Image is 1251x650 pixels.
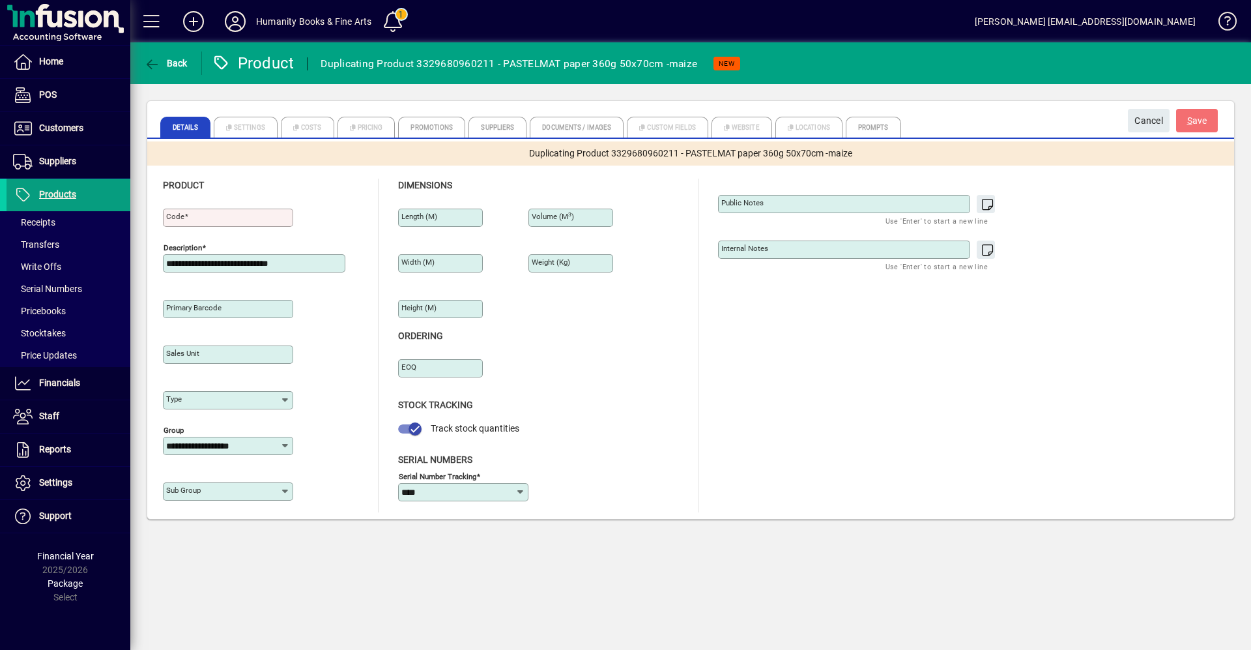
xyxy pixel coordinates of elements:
mat-label: Height (m) [401,303,437,312]
button: Save [1176,109,1218,132]
span: Cancel [1134,110,1163,132]
mat-label: Length (m) [401,212,437,221]
span: Suppliers [39,156,76,166]
span: Track stock quantities [431,423,519,434]
span: Reports [39,444,71,454]
span: Transfers [13,239,59,250]
mat-label: Code [166,212,184,221]
button: Profile [214,10,256,33]
span: Home [39,56,63,66]
mat-hint: Use 'Enter' to start a new line [885,259,988,274]
a: Stocktakes [7,322,130,344]
mat-label: Sales unit [166,349,199,358]
a: Reports [7,434,130,466]
mat-label: Public Notes [721,198,764,207]
span: S [1187,115,1192,126]
mat-label: Serial Number tracking [399,471,476,480]
div: [PERSON_NAME] [EMAIL_ADDRESS][DOMAIN_NAME] [975,11,1196,32]
span: Financials [39,377,80,388]
span: Products [39,189,76,199]
mat-label: Description [164,243,202,252]
a: POS [7,79,130,111]
span: Product [163,180,204,190]
mat-label: Weight (Kg) [532,258,570,267]
mat-label: EOQ [401,362,416,372]
mat-label: Group [164,426,184,435]
a: Staff [7,400,130,433]
span: NEW [719,59,735,68]
span: Price Updates [13,350,77,361]
span: Receipts [13,217,55,228]
span: Customers [39,123,83,133]
span: Dimensions [398,180,452,190]
a: Settings [7,467,130,499]
span: Pricebooks [13,306,66,316]
span: Serial Numbers [13,284,82,294]
span: Ordering [398,331,443,341]
a: Price Updates [7,344,130,366]
span: Serial Numbers [398,454,472,465]
a: Financials [7,367,130,400]
span: Back [144,58,188,68]
mat-label: Type [166,394,182,404]
sup: 3 [568,211,571,218]
a: Transfers [7,233,130,256]
app-page-header-button: Back [130,52,202,75]
span: Stocktakes [13,328,66,338]
a: Receipts [7,211,130,233]
div: Humanity Books & Fine Arts [256,11,372,32]
span: ave [1187,110,1207,132]
mat-label: Sub group [166,486,201,495]
span: Duplicating Product 3329680960211 - PASTELMAT paper 360g 50x70cm -maize [529,147,852,160]
span: POS [39,89,57,100]
a: Home [7,46,130,78]
mat-label: Primary barcode [166,303,222,312]
a: Knowledge Base [1209,3,1235,45]
mat-label: Volume (m ) [532,212,574,221]
a: Write Offs [7,256,130,278]
a: Suppliers [7,145,130,178]
button: Back [141,52,191,75]
span: Package [48,578,83,589]
mat-label: Width (m) [401,258,435,267]
button: Cancel [1128,109,1170,132]
span: Staff [39,411,59,421]
a: Customers [7,112,130,145]
span: Support [39,510,72,521]
a: Serial Numbers [7,278,130,300]
div: Product [212,53,295,74]
div: Duplicating Product 3329680960211 - PASTELMAT paper 360g 50x70cm -maize [321,53,697,74]
span: Financial Year [37,551,94,561]
span: Settings [39,477,72,488]
mat-hint: Use 'Enter' to start a new line [885,213,988,228]
button: Add [173,10,214,33]
mat-label: Internal Notes [721,244,768,253]
a: Pricebooks [7,300,130,322]
span: Stock Tracking [398,400,473,410]
a: Support [7,500,130,533]
span: Write Offs [13,261,61,272]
